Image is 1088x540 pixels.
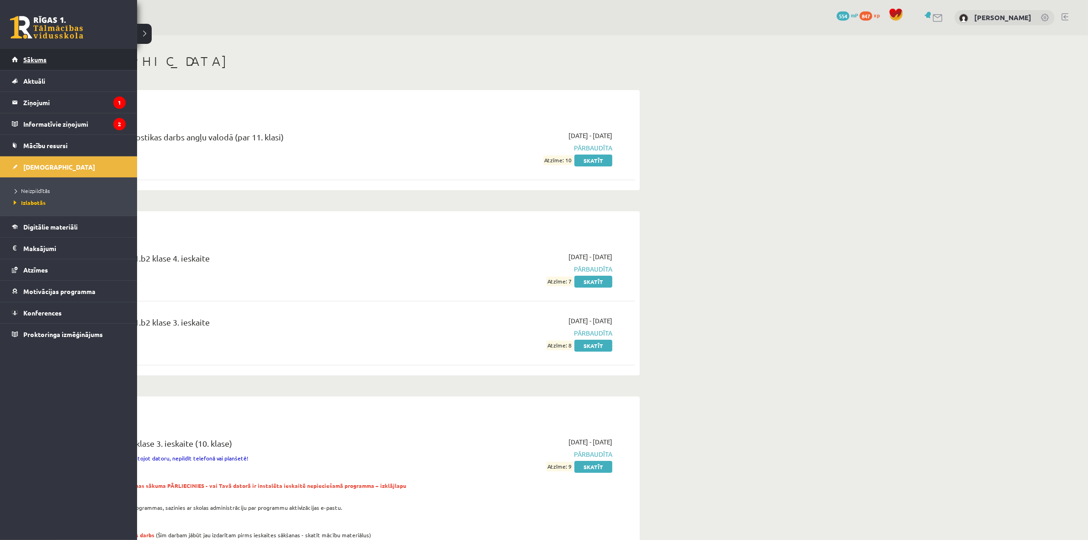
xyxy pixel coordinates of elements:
[574,155,612,166] a: Skatīt
[568,131,612,140] span: [DATE] - [DATE]
[23,238,126,259] legend: Maksājumi
[23,141,68,150] span: Mācību resursi
[23,113,126,134] legend: Informatīvie ziņojumi
[837,11,858,19] a: 554 mP
[12,238,126,259] a: Maksājumi
[851,11,858,19] span: mP
[440,143,612,153] span: Pārbaudīta
[69,252,426,269] div: Dabaszinības JK 11.b2 klase 4. ieskaite
[574,276,612,288] a: Skatīt
[23,55,47,64] span: Sākums
[113,96,126,109] i: 1
[23,163,95,171] span: [DEMOGRAPHIC_DATA]
[10,16,83,39] a: Rīgas 1. Tālmācības vidusskola
[12,302,126,323] a: Konferences
[69,131,426,148] div: 12.b2 klases diagnostikas darbs angļu valodā (par 11. klasi)
[860,11,872,21] span: 847
[23,309,62,317] span: Konferences
[12,156,126,177] a: [DEMOGRAPHIC_DATA]
[12,92,126,113] a: Ziņojumi1
[11,187,50,194] span: Neizpildītās
[11,199,46,206] span: Izlabotās
[974,13,1031,22] a: [PERSON_NAME]
[23,223,78,231] span: Digitālie materiāli
[12,49,126,70] a: Sākums
[12,216,126,237] a: Digitālie materiāli
[440,449,612,459] span: Pārbaudīta
[11,187,128,195] a: Neizpildītās
[23,266,48,274] span: Atzīmes
[69,316,426,333] div: Dabaszinības JK 11.b2 klase 3. ieskaite
[440,328,612,338] span: Pārbaudīta
[959,14,968,23] img: Roberts Lagodskis
[547,462,573,471] span: Atzīme: 9
[837,11,849,21] span: 554
[69,437,426,454] div: Datorika JK 12.b2 klase 3. ieskaite (10. klase)
[547,341,573,350] span: Atzīme: 8
[860,11,884,19] a: 847 xp
[69,531,426,539] p: (Šim darbam jābūt jau izdarītam pirms ieskaites sākšanas - skatīt mācību materiālus)
[23,287,96,295] span: Motivācijas programma
[55,53,640,69] h1: [DEMOGRAPHIC_DATA]
[440,264,612,274] span: Pārbaudīta
[12,324,126,345] a: Proktoringa izmēģinājums
[23,330,103,338] span: Proktoringa izmēģinājums
[69,482,406,497] strong: .
[874,11,880,19] span: xp
[113,118,126,130] i: 2
[69,503,426,512] p: [PERSON_NAME] nav šīs programmas, sazinies ar skolas administrāciju par programmu aktivizācijas e...
[12,70,126,91] a: Aktuāli
[11,198,128,207] a: Izlabotās
[574,340,612,352] a: Skatīt
[69,482,406,497] span: Pirms 3.ieskaites pildīšanas sākuma PĀRLIECINIES - vai Tavā datorā ir instalēta ieskaitē nepiecie...
[568,437,612,447] span: [DATE] - [DATE]
[12,135,126,156] a: Mācību resursi
[23,92,126,113] legend: Ziņojumi
[547,277,573,286] span: Atzīme: 7
[12,113,126,134] a: Informatīvie ziņojumi2
[12,281,126,302] a: Motivācijas programma
[574,461,612,473] a: Skatīt
[568,252,612,262] span: [DATE] - [DATE]
[12,259,126,280] a: Atzīmes
[568,316,612,326] span: [DATE] - [DATE]
[69,454,248,462] span: Ieskaite jāpilda, izmantojot datoru, nepildīt telefonā vai planšetē!
[543,155,573,165] span: Atzīme: 10
[23,77,45,85] span: Aktuāli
